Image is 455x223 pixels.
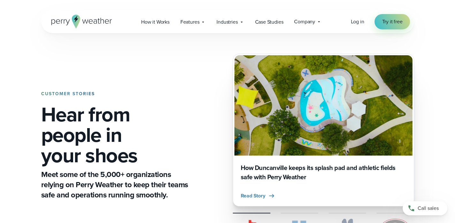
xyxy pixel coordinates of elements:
[241,192,276,200] button: Read Story
[351,18,364,26] a: Log in
[141,18,170,26] span: How it Works
[234,55,413,156] img: Duncanville Splash Pad
[233,54,414,206] a: Duncanville Splash Pad How Duncanville keeps its splash pad and athletic fields safe with Perry W...
[216,18,238,26] span: Industries
[41,90,95,97] strong: CUSTOMER STORIES
[351,18,364,25] span: Log in
[382,18,403,26] span: Try it free
[294,18,315,26] span: Company
[255,18,284,26] span: Case Studies
[418,204,439,212] span: Call sales
[241,163,406,182] h3: How Duncanville keeps its splash pad and athletic fields safe with Perry Weather
[136,15,175,28] a: How it Works
[233,54,414,206] div: 1 of 4
[41,169,191,200] p: Meet some of the 5,000+ organizations relying on Perry Weather to keep their teams safe and opera...
[180,18,200,26] span: Features
[241,192,265,200] span: Read Story
[250,15,289,28] a: Case Studies
[41,104,191,165] h1: Hear from people in your shoes
[233,54,414,206] div: slideshow
[375,14,410,29] a: Try it free
[403,201,447,215] a: Call sales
